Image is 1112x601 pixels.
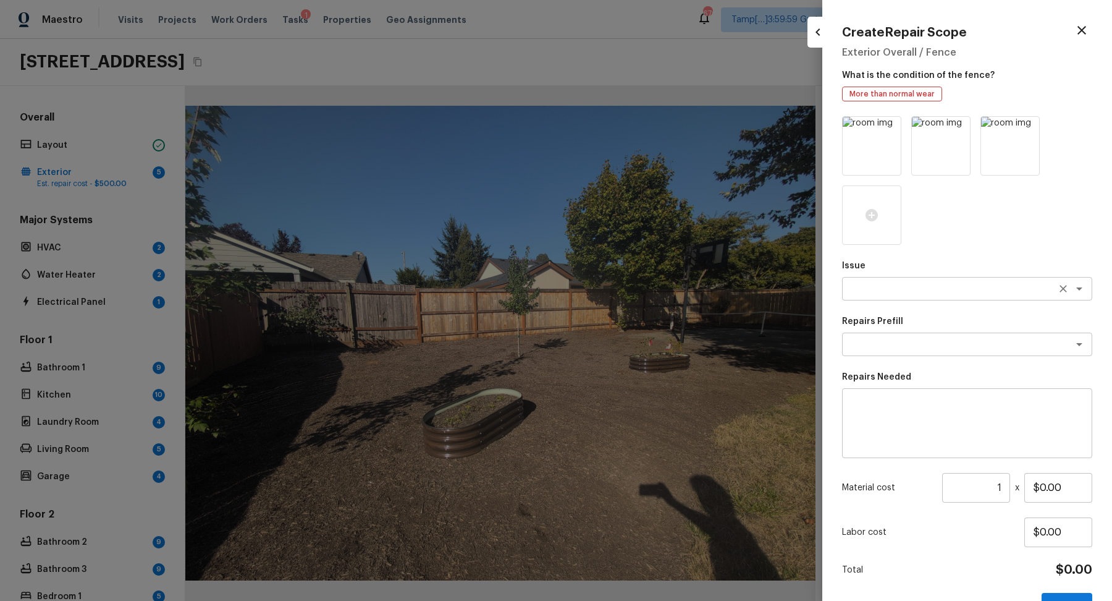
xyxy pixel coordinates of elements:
h4: Create Repair Scope [842,25,967,41]
p: Repairs Needed [842,371,1092,383]
p: Labor cost [842,526,1024,539]
button: Clear [1055,280,1072,297]
p: Repairs Prefill [842,315,1092,328]
button: Open [1071,280,1088,297]
img: room img [912,117,970,175]
img: room img [843,117,901,175]
button: Open [1071,336,1088,353]
div: x [842,473,1092,503]
img: room img [981,117,1039,175]
p: Issue [842,260,1092,272]
h5: Exterior Overall / Fence [842,46,1092,59]
p: Material cost [842,482,937,494]
p: Total [842,564,863,576]
p: What is the condition of the fence? [842,64,1092,82]
span: More than normal wear [845,88,939,100]
h4: $0.00 [1056,562,1092,578]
